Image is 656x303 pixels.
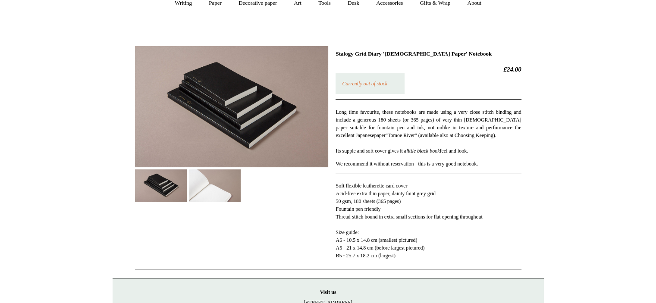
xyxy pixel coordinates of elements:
h2: £24.00 [336,66,521,73]
strong: Visit us [320,289,336,295]
span: Size guide: A6 - 10.5 x 14.8 cm (smallest pictured) A5 - 21 x 14.8 cm (before largest pictured) B... [336,229,424,259]
span: paper [374,132,386,138]
em: little black book [406,148,439,154]
em: Currently out of stock [342,81,387,87]
span: 50 gsm, 180 sheets (365 pages) [336,198,401,204]
p: We recommend it without reservation - this is a very good notebook. [336,160,521,168]
span: Acid-free extra thin paper, dainty faint grey grid [336,191,435,197]
span: Thread-stitch bound in extra small sections for flat opening throughout [336,214,482,220]
h1: Stalogy Grid Diary '[DEMOGRAPHIC_DATA] Paper' Notebook [336,50,521,57]
img: Stalogy Grid Diary 'Bible Paper' Notebook [135,46,328,167]
span: Soft flexible leatherette card cover [336,183,407,189]
p: Long time favourite, these notebooks are made using a very close stitch binding and include a gen... [336,108,521,155]
img: Stalogy Grid Diary 'Bible Paper' Notebook [135,169,187,202]
span: Fountain pen friendly [336,206,380,212]
img: Stalogy Grid Diary 'Bible Paper' Notebook [189,169,241,202]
